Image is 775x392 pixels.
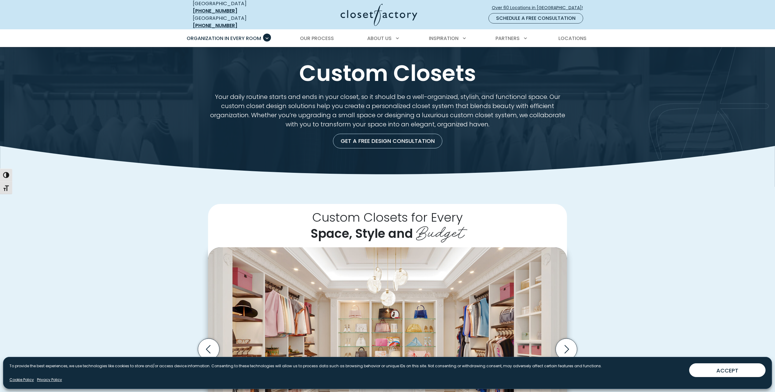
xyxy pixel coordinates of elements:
a: Schedule a Free Consultation [488,13,583,24]
a: Cookie Policy [9,377,34,383]
button: ACCEPT [689,363,766,377]
span: Budget [416,219,464,243]
a: Get a Free Design Consultation [333,134,442,148]
span: Inspiration [429,35,459,42]
span: Organization in Every Room [187,35,261,42]
span: Space, Style and [311,225,413,242]
p: To provide the best experiences, we use technologies like cookies to store and/or access device i... [9,363,602,369]
a: [PHONE_NUMBER] [193,22,237,29]
a: Over 60 Locations in [GEOGRAPHIC_DATA]! [492,2,588,13]
span: Our Process [300,35,334,42]
a: [PHONE_NUMBER] [193,7,237,14]
img: Closet Factory Logo [341,4,417,26]
div: [GEOGRAPHIC_DATA] [193,15,281,29]
button: Previous slide [196,336,222,362]
span: Over 60 Locations in [GEOGRAPHIC_DATA]! [492,5,588,11]
span: Locations [558,35,587,42]
button: Next slide [553,336,579,362]
p: Your daily routine starts and ends in your closet, so it should be a well-organized, stylish, and... [208,92,567,129]
span: Custom Closets for Every [312,209,463,226]
a: Privacy Policy [37,377,62,383]
nav: Primary Menu [182,30,593,47]
span: Partners [495,35,520,42]
h1: Custom Closets [192,62,584,85]
span: About Us [367,35,392,42]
